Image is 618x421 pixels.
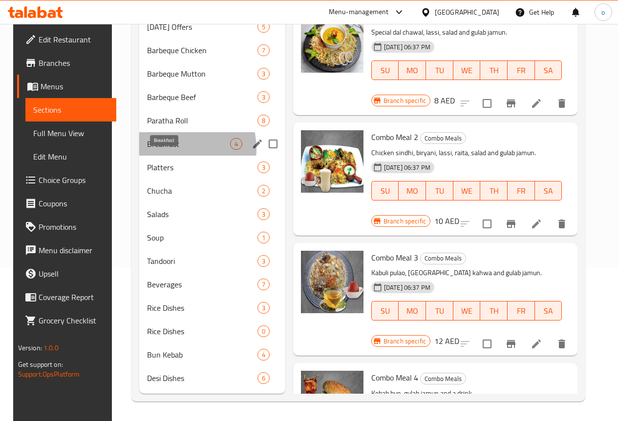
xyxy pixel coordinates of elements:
button: delete [550,212,574,236]
span: 8 [258,116,269,125]
span: Select to update [477,334,497,354]
span: Barbeque Mutton [147,68,257,80]
button: MO [399,60,426,80]
button: FR [508,301,535,321]
span: 7 [258,280,269,289]
div: Menu-management [329,6,389,18]
span: Edit Restaurant [39,34,108,45]
a: Full Menu View [25,121,116,145]
button: TU [426,301,453,321]
span: Select to update [477,93,497,114]
div: items [257,255,270,267]
button: SA [535,181,562,200]
div: [DATE] Offers5 [139,15,285,39]
span: 6 [258,374,269,383]
div: Platters3 [139,156,285,179]
div: Combo Meals [420,132,466,144]
span: Combo Meals [421,133,466,144]
div: Desi Dishes [147,372,257,384]
span: 3 [258,303,269,313]
div: items [257,232,270,243]
span: Rice Dishes [147,325,257,337]
a: Grocery Checklist [17,309,116,332]
span: Barbeque Chicken [147,44,257,56]
button: FR [508,181,535,200]
a: Menu disclaimer [17,239,116,262]
span: Menu disclaimer [39,244,108,256]
span: SA [539,304,558,318]
div: Chucha2 [139,179,285,202]
span: Paratha Roll [147,115,257,126]
span: Combo Meals [421,253,466,264]
h6: 8 AED [434,94,455,107]
div: Tandoori3 [139,249,285,273]
p: Kebab bun, gulab jamun and a drink. [371,387,562,400]
span: 3 [258,163,269,172]
button: SA [535,301,562,321]
span: 7 [258,46,269,55]
button: delete [550,332,574,356]
span: WE [457,63,477,78]
span: Barbeque Beef [147,91,257,103]
button: delete [550,92,574,115]
span: MO [403,184,422,198]
div: items [257,372,270,384]
div: Combo Meals [420,373,466,384]
span: Combo Meal 2 [371,130,418,144]
span: SA [539,184,558,198]
span: FR [511,304,531,318]
span: MO [403,63,422,78]
span: Rice Dishes [147,302,257,314]
span: [DATE] 06:37 PM [380,283,434,292]
button: TH [480,301,508,321]
a: Edit menu item [531,338,542,350]
span: TH [484,304,504,318]
div: items [257,68,270,80]
span: Select to update [477,214,497,234]
span: Get support on: [18,358,63,371]
span: Soup [147,232,257,243]
span: Branch specific [380,96,430,105]
span: Grocery Checklist [39,315,108,326]
div: Barbeque Chicken7 [139,39,285,62]
div: Rice Dishes0 [139,320,285,343]
button: Branch-specific-item [499,212,523,236]
div: items [257,325,270,337]
span: [DATE] 06:37 PM [380,163,434,172]
a: Choice Groups [17,168,116,192]
button: SU [371,301,399,321]
div: items [257,21,270,33]
div: Tandoori [147,255,257,267]
a: Edit Restaurant [17,28,116,51]
div: Paratha Roll8 [139,109,285,132]
img: Combo Meal 3 [301,251,363,313]
a: Edit menu item [531,218,542,230]
span: Combo Meal 3 [371,250,418,265]
span: TH [484,184,504,198]
span: Upsell [39,268,108,280]
button: WE [453,301,481,321]
button: TH [480,181,508,200]
a: Upsell [17,262,116,285]
span: 4 [231,140,242,149]
a: Sections [25,98,116,121]
div: Bun Kebab4 [139,343,285,366]
span: Edit Menu [33,151,108,162]
a: Menus [17,75,116,98]
span: Menus [41,80,108,92]
a: Edit Menu [25,145,116,168]
button: SA [535,60,562,80]
span: SU [376,63,395,78]
span: 4 [258,350,269,360]
div: Bun Kebab [147,349,257,361]
span: Breakfast [147,138,230,150]
div: items [257,91,270,103]
img: Combo Meal 2 [301,130,363,193]
div: Barbeque Mutton3 [139,62,285,85]
span: Full Menu View [33,127,108,139]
